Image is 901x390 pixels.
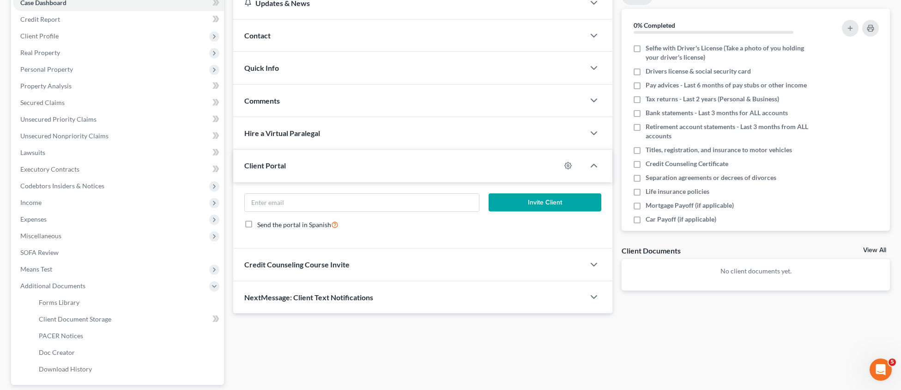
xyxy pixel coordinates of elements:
[39,332,83,340] span: PACER Notices
[13,144,224,161] a: Lawsuits
[20,182,104,190] span: Codebtors Insiders & Notices
[646,215,716,224] span: Car Payoff (if applicable)
[629,266,883,276] p: No client documents yet.
[646,108,788,118] span: Bank statements - Last 3 months for ALL accounts
[646,187,709,196] span: Life insurance policies
[13,94,224,111] a: Secured Claims
[20,282,85,290] span: Additional Documents
[13,78,224,94] a: Property Analysis
[646,67,751,76] span: Drivers license & social security card
[634,21,675,29] strong: 0% Completed
[646,201,734,210] span: Mortgage Payoff (if applicable)
[13,11,224,28] a: Credit Report
[20,248,59,256] span: SOFA Review
[20,32,59,40] span: Client Profile
[244,129,320,137] span: Hire a Virtual Paralegal
[20,132,109,140] span: Unsecured Nonpriority Claims
[20,215,47,223] span: Expenses
[20,82,72,90] span: Property Analysis
[257,221,331,229] span: Send the portal in Spanish
[870,359,892,381] iframe: Intercom live chat
[646,159,728,168] span: Credit Counseling Certificate
[31,344,224,361] a: Doc Creator
[20,15,60,23] span: Credit Report
[39,365,92,373] span: Download History
[31,328,224,344] a: PACER Notices
[622,246,681,255] div: Client Documents
[863,247,886,254] a: View All
[20,49,60,56] span: Real Property
[244,31,271,40] span: Contact
[244,260,350,269] span: Credit Counseling Course Invite
[646,122,815,141] span: Retirement account statements - Last 3 months from ALL accounts
[20,99,65,106] span: Secured Claims
[646,80,807,90] span: Pay advices - Last 6 months of pay stubs or other income
[20,115,97,123] span: Unsecured Priority Claims
[20,265,52,273] span: Means Test
[31,294,224,311] a: Forms Library
[20,198,42,206] span: Income
[245,194,479,211] input: Enter email
[244,96,280,105] span: Comments
[39,348,75,356] span: Doc Creator
[31,361,224,378] a: Download History
[13,244,224,261] a: SOFA Review
[13,111,224,128] a: Unsecured Priority Claims
[39,298,79,306] span: Forms Library
[244,293,373,302] span: NextMessage: Client Text Notifications
[13,128,224,144] a: Unsecured Nonpriority Claims
[646,43,815,62] span: Selfie with Driver's License (Take a photo of you holding your driver's license)
[31,311,224,328] a: Client Document Storage
[20,65,73,73] span: Personal Property
[489,193,601,212] button: Invite Client
[646,94,779,104] span: Tax returns - Last 2 years (Personal & Business)
[646,145,792,155] span: Titles, registration, and insurance to motor vehicles
[39,315,111,323] span: Client Document Storage
[646,173,776,182] span: Separation agreements or decrees of divorces
[20,149,45,156] span: Lawsuits
[20,165,79,173] span: Executory Contracts
[13,161,224,178] a: Executory Contracts
[889,359,896,366] span: 5
[244,161,286,170] span: Client Portal
[244,63,279,72] span: Quick Info
[20,232,61,240] span: Miscellaneous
